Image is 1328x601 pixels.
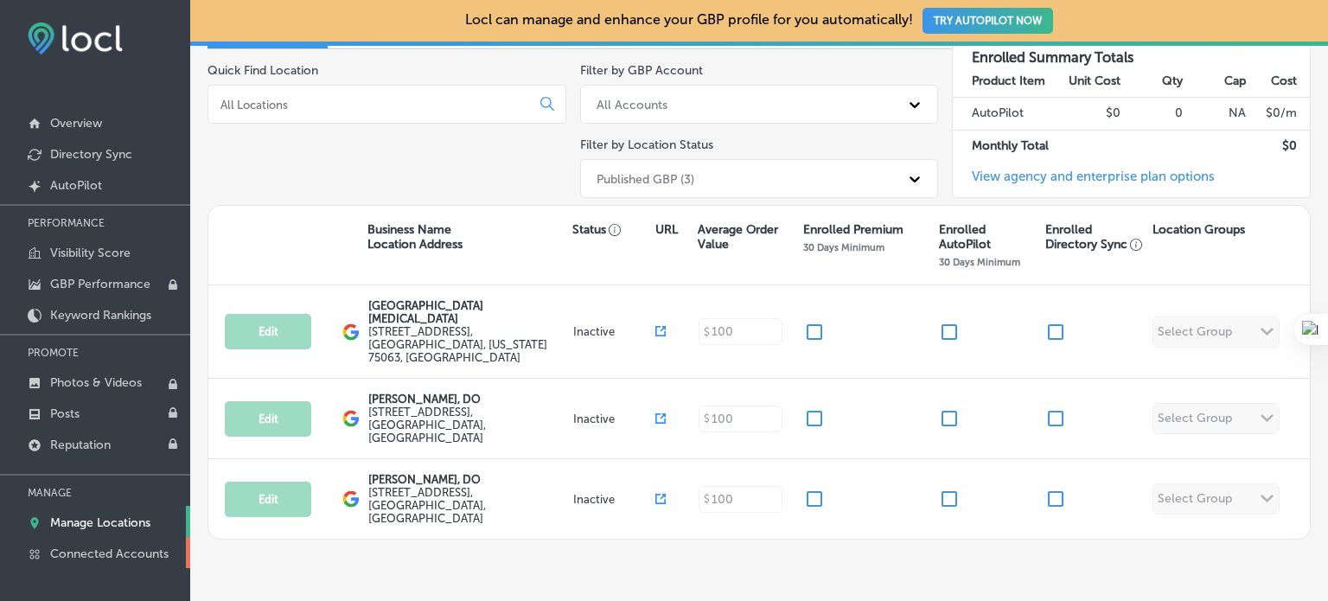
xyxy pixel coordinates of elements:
[342,323,360,341] img: logo
[207,63,318,78] label: Quick Find Location
[1247,130,1310,162] td: $ 0
[953,169,1215,197] a: View agency and enterprise plan options
[50,308,151,323] p: Keyword Rankings
[50,375,142,390] p: Photos & Videos
[368,393,569,406] p: [PERSON_NAME], DO
[1184,98,1247,130] td: NA
[368,299,569,325] p: [GEOGRAPHIC_DATA][MEDICAL_DATA]
[573,325,655,338] p: Inactive
[597,97,667,112] div: All Accounts
[803,222,903,237] p: Enrolled Premium
[923,8,1053,34] button: TRY AUTOPILOT NOW
[972,74,1045,88] strong: Product Item
[1121,98,1184,130] td: 0
[580,63,703,78] label: Filter by GBP Account
[1184,66,1247,98] th: Cap
[50,246,131,260] p: Visibility Score
[50,406,80,421] p: Posts
[342,490,360,508] img: logo
[50,515,150,530] p: Manage Locations
[367,222,463,252] p: Business Name Location Address
[1121,66,1184,98] th: Qty
[580,137,713,152] label: Filter by Location Status
[50,116,102,131] p: Overview
[368,486,569,525] label: [STREET_ADDRESS] , [GEOGRAPHIC_DATA], [GEOGRAPHIC_DATA]
[1152,222,1245,237] p: Location Groups
[225,482,311,517] button: Edit
[28,22,123,54] img: fda3e92497d09a02dc62c9cd864e3231.png
[225,401,311,437] button: Edit
[939,256,1020,268] p: 30 Days Minimum
[572,222,654,237] p: Status
[1247,98,1310,130] td: $ 0 /m
[50,147,132,162] p: Directory Sync
[50,547,169,561] p: Connected Accounts
[225,314,311,349] button: Edit
[953,98,1057,130] td: AutoPilot
[953,130,1057,162] td: Monthly Total
[573,412,655,425] p: Inactive
[573,493,655,506] p: Inactive
[342,410,360,427] img: logo
[1058,66,1121,98] th: Unit Cost
[953,36,1310,66] h3: Enrolled Summary Totals
[368,406,569,444] label: [STREET_ADDRESS] , [GEOGRAPHIC_DATA], [GEOGRAPHIC_DATA]
[368,325,569,364] label: [STREET_ADDRESS] , [GEOGRAPHIC_DATA], [US_STATE] 75063, [GEOGRAPHIC_DATA]
[1045,222,1144,252] p: Enrolled Directory Sync
[803,241,884,253] p: 30 Days Minimum
[1247,66,1310,98] th: Cost
[939,222,1037,252] p: Enrolled AutoPilot
[50,438,111,452] p: Reputation
[597,171,694,186] div: Published GBP (3)
[655,222,678,237] p: URL
[698,222,795,252] p: Average Order Value
[1058,98,1121,130] td: $0
[50,277,150,291] p: GBP Performance
[219,97,527,112] input: All Locations
[50,178,102,193] p: AutoPilot
[368,473,569,486] p: [PERSON_NAME], DO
